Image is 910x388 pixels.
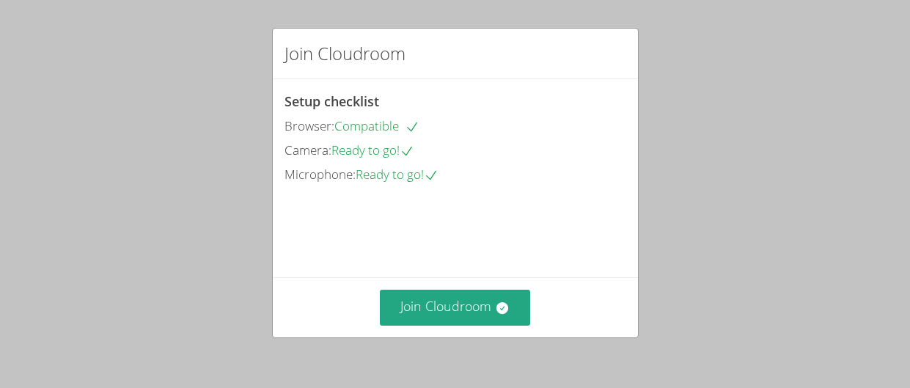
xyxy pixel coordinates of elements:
span: Microphone: [285,166,356,183]
span: Camera: [285,142,331,158]
span: Setup checklist [285,92,379,110]
span: Ready to go! [356,166,439,183]
span: Browser: [285,117,334,134]
span: Compatible [334,117,419,134]
button: Join Cloudroom [380,290,530,326]
span: Ready to go! [331,142,414,158]
h2: Join Cloudroom [285,40,406,67]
